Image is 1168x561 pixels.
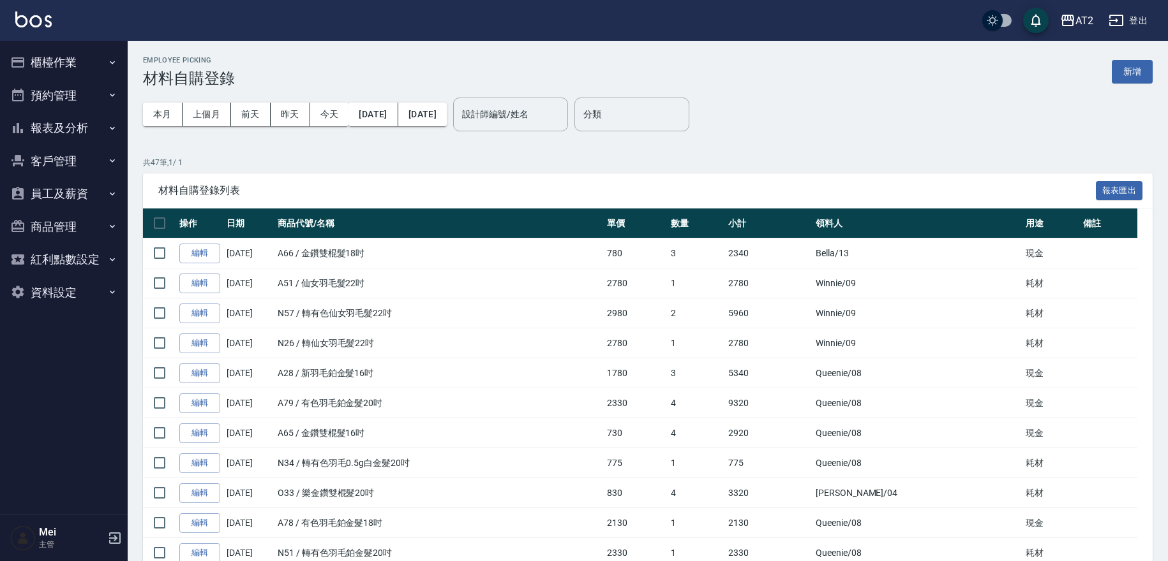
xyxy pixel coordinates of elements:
[1055,8,1098,34] button: AT2
[179,363,220,383] a: 編輯
[1075,13,1093,29] div: AT2
[1022,298,1080,328] td: 耗材
[183,103,231,126] button: 上個月
[223,508,274,538] td: [DATE]
[1022,388,1080,418] td: 現金
[223,418,274,448] td: [DATE]
[5,243,123,276] button: 紅利點數設定
[604,418,667,448] td: 730
[604,478,667,508] td: 830
[179,393,220,413] a: 編輯
[1080,208,1137,238] th: 備註
[1022,478,1080,508] td: 耗材
[1022,358,1080,388] td: 現金
[143,157,1153,168] p: 共 47 筆, 1 / 1
[179,423,220,443] a: 編輯
[310,103,349,126] button: 今天
[725,268,812,298] td: 2780
[223,478,274,508] td: [DATE]
[725,418,812,448] td: 2920
[39,526,104,539] h5: Mei
[1112,65,1153,77] a: 新增
[668,268,725,298] td: 1
[39,539,104,550] p: 主管
[1022,508,1080,538] td: 現金
[179,273,220,293] a: 編輯
[668,448,725,478] td: 1
[143,103,183,126] button: 本月
[179,333,220,353] a: 編輯
[274,508,604,538] td: A78 / 有色羽毛鉑金髮18吋
[1096,184,1143,196] a: 報表匯出
[668,418,725,448] td: 4
[725,448,812,478] td: 775
[1022,268,1080,298] td: 耗材
[604,508,667,538] td: 2130
[223,328,274,358] td: [DATE]
[158,184,1096,197] span: 材料自購登錄列表
[1022,418,1080,448] td: 現金
[812,268,1022,298] td: Winnie /09
[668,478,725,508] td: 4
[223,388,274,418] td: [DATE]
[812,238,1022,268] td: Bella /13
[10,525,36,551] img: Person
[812,358,1022,388] td: Queenie /08
[725,298,812,328] td: 5960
[812,388,1022,418] td: Queenie /08
[812,298,1022,328] td: Winnie /09
[223,268,274,298] td: [DATE]
[1096,181,1143,201] button: 報表匯出
[274,418,604,448] td: A65 / 金鑽雙棍髮16吋
[604,268,667,298] td: 2780
[179,244,220,263] a: 編輯
[725,358,812,388] td: 5340
[725,478,812,508] td: 3320
[176,208,223,238] th: 操作
[725,388,812,418] td: 9320
[348,103,398,126] button: [DATE]
[179,513,220,533] a: 編輯
[223,238,274,268] td: [DATE]
[143,56,235,64] h2: Employee Picking
[812,418,1022,448] td: Queenie /08
[223,358,274,388] td: [DATE]
[5,177,123,210] button: 員工及薪資
[1022,238,1080,268] td: 現金
[1023,8,1049,33] button: save
[274,358,604,388] td: A28 / 新羽毛鉑金髮16吋
[223,448,274,478] td: [DATE]
[1112,60,1153,84] button: 新增
[604,448,667,478] td: 775
[725,238,812,268] td: 2340
[725,328,812,358] td: 2780
[604,388,667,418] td: 2330
[274,328,604,358] td: N26 / 轉仙女羽毛髮22吋
[271,103,310,126] button: 昨天
[668,328,725,358] td: 1
[812,508,1022,538] td: Queenie /08
[5,112,123,145] button: 報表及分析
[1022,328,1080,358] td: 耗材
[5,145,123,178] button: 客戶管理
[1022,448,1080,478] td: 耗材
[812,448,1022,478] td: Queenie /08
[274,478,604,508] td: O33 / 樂金鑽雙棍髮20吋
[668,508,725,538] td: 1
[179,483,220,503] a: 編輯
[725,208,812,238] th: 小計
[1104,9,1153,33] button: 登出
[812,208,1022,238] th: 領料人
[604,358,667,388] td: 1780
[15,11,52,27] img: Logo
[668,388,725,418] td: 4
[668,208,725,238] th: 數量
[5,46,123,79] button: 櫃檯作業
[668,238,725,268] td: 3
[274,208,604,238] th: 商品代號/名稱
[223,298,274,328] td: [DATE]
[668,298,725,328] td: 2
[274,448,604,478] td: N34 / 轉有色羽毛0.5g白金髮20吋
[604,298,667,328] td: 2980
[725,508,812,538] td: 2130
